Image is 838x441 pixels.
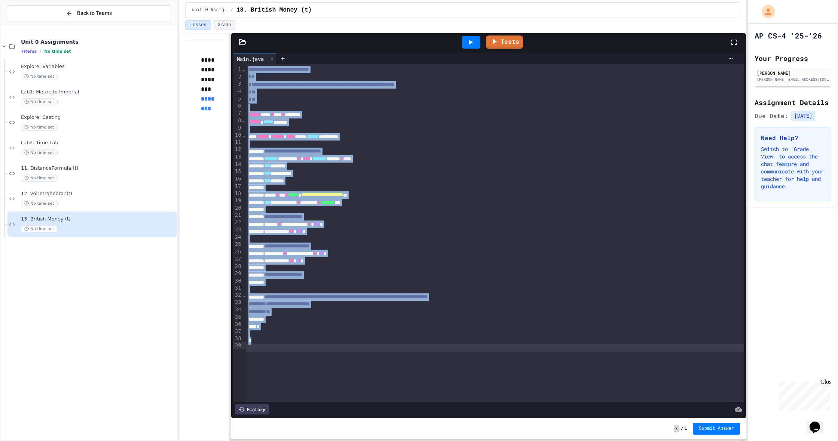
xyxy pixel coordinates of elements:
[233,117,242,124] div: 8
[791,111,815,121] span: [DATE]
[233,161,242,168] div: 14
[761,145,825,190] p: Switch to "Grade View" to access the chat feature and communicate with your teacher for help and ...
[213,20,236,30] button: Grade
[242,117,246,123] span: Fold line
[21,124,58,131] span: No time set
[21,73,58,80] span: No time set
[755,53,831,64] h2: Your Progress
[21,140,175,146] span: Lab2: Time Lab
[693,423,740,435] button: Submit Answer
[233,277,242,284] div: 30
[233,314,242,321] div: 35
[233,197,242,204] div: 19
[233,175,242,183] div: 16
[242,292,246,298] span: Fold line
[233,284,242,292] div: 31
[233,88,242,95] div: 4
[233,306,242,314] div: 34
[192,7,227,13] span: Unit 0 Assignments
[40,48,41,54] span: •
[233,292,242,299] div: 32
[486,36,523,49] a: Tests
[21,49,37,54] span: 7 items
[21,38,175,45] span: Unit 0 Assignments
[233,248,242,256] div: 26
[233,335,242,342] div: 38
[233,168,242,175] div: 15
[233,226,242,234] div: 23
[757,77,829,82] div: [PERSON_NAME][EMAIL_ADDRESS][DOMAIN_NAME]
[684,426,687,432] span: 1
[44,49,71,54] span: No time set
[235,404,269,414] div: History
[21,165,175,172] span: 11. DistanceFormula (t)
[3,3,52,47] div: Chat with us now!Close
[21,225,58,232] span: No time set
[233,55,267,63] div: Main.java
[233,270,242,277] div: 29
[674,425,679,432] span: -
[755,97,831,108] h2: Assignment Details
[233,132,242,139] div: 10
[233,110,242,117] div: 7
[21,200,58,207] span: No time set
[233,212,242,219] div: 21
[807,411,831,434] iframe: chat widget
[7,5,171,21] button: Back to Teams
[233,146,242,153] div: 12
[233,66,242,73] div: 1
[699,426,734,432] span: Submit Answer
[233,80,242,88] div: 3
[185,20,211,30] button: Lesson
[230,7,233,13] span: /
[21,89,175,95] span: Lab1: Metric to Imperial
[761,133,825,142] h3: Need Help?
[233,299,242,306] div: 33
[233,53,277,64] div: Main.java
[755,30,822,41] h1: AP CS-4 '25-'26
[757,70,829,76] div: [PERSON_NAME]
[776,379,831,410] iframe: chat widget
[233,234,242,241] div: 24
[233,139,242,146] div: 11
[236,6,312,15] span: 13. British Money (t)
[754,3,777,20] div: My Account
[233,328,242,335] div: 37
[21,149,58,156] span: No time set
[233,263,242,270] div: 28
[233,241,242,248] div: 25
[21,191,175,197] span: 12. volTetrahedron(t)
[233,124,242,132] div: 9
[233,204,242,212] div: 20
[242,132,246,138] span: Fold line
[21,64,175,70] span: Explore: Variables
[233,190,242,197] div: 18
[233,153,242,161] div: 13
[233,321,242,328] div: 36
[755,111,788,120] span: Due Date:
[233,342,242,349] div: 39
[233,95,242,103] div: 5
[233,255,242,263] div: 27
[233,219,242,226] div: 22
[242,66,246,72] span: Fold line
[233,102,242,110] div: 6
[21,216,175,222] span: 13. British Money (t)
[233,183,242,190] div: 17
[77,9,112,17] span: Back to Teams
[21,114,175,121] span: Explore: Casting
[233,73,242,81] div: 2
[681,426,683,432] span: /
[21,175,58,182] span: No time set
[21,98,58,105] span: No time set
